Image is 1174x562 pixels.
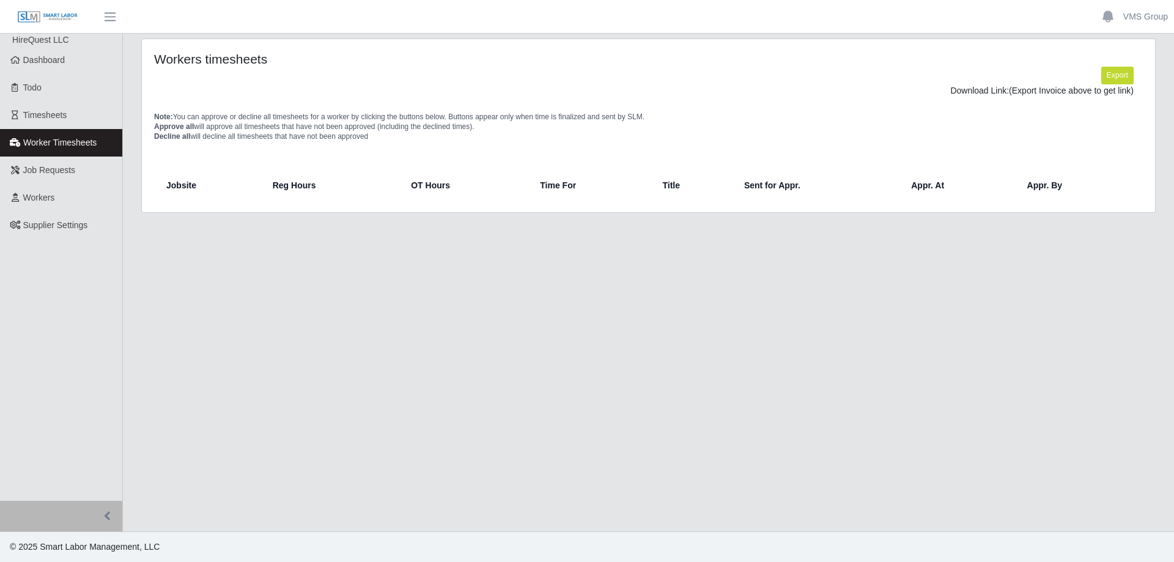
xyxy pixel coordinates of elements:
p: You can approve or decline all timesheets for a worker by clicking the buttons below. Buttons app... [154,112,1143,141]
div: Download Link: [163,84,1134,97]
th: Appr. At [901,171,1017,200]
th: Time For [530,171,652,200]
span: Dashboard [23,55,65,65]
span: Timesheets [23,110,67,120]
span: HireQuest LLC [12,35,69,45]
span: (Export Invoice above to get link) [1009,86,1134,95]
span: © 2025 Smart Labor Management, LLC [10,542,160,552]
span: Decline all [154,132,190,141]
th: Reg Hours [263,171,402,200]
span: Supplier Settings [23,220,88,230]
th: Sent for Appr. [734,171,901,200]
img: SLM Logo [17,10,78,24]
th: OT Hours [401,171,530,200]
span: Todo [23,83,42,92]
span: Workers [23,193,55,202]
span: Approve all [154,122,194,131]
th: Title [653,171,734,200]
th: Appr. By [1017,171,1138,200]
th: Jobsite [159,171,263,200]
span: Worker Timesheets [23,138,97,147]
span: Job Requests [23,165,76,175]
button: Export [1101,67,1134,84]
span: Note: [154,113,173,121]
h4: Workers timesheets [154,51,555,67]
a: VMS Group [1123,10,1168,23]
